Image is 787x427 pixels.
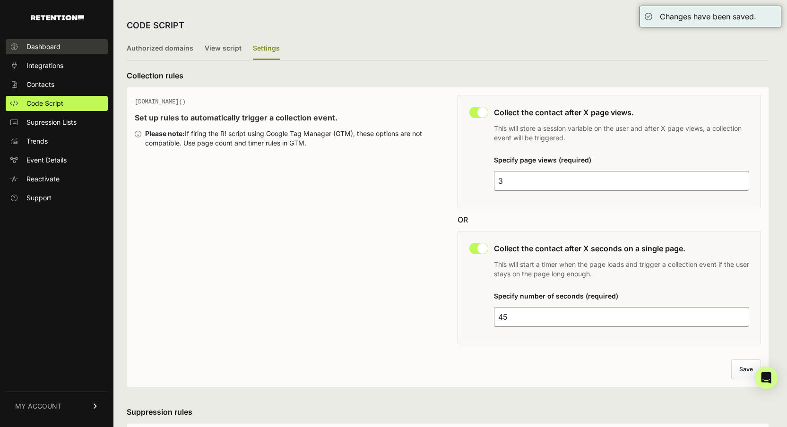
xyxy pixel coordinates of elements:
[253,38,280,60] label: Settings
[135,99,186,105] span: [DOMAIN_NAME]()
[127,70,769,81] h3: Collection rules
[6,58,108,73] a: Integrations
[6,134,108,149] a: Trends
[26,137,48,146] span: Trends
[494,292,618,300] label: Specify number of seconds (required)
[145,129,185,137] strong: Please note:
[494,156,591,164] label: Specify page views (required)
[31,15,84,20] img: Retention.com
[15,401,61,411] span: MY ACCOUNT
[6,171,108,187] a: Reactivate
[127,19,184,32] h2: CODE SCRIPT
[6,190,108,205] a: Support
[135,113,337,122] strong: Set up rules to automatically trigger a collection event.
[458,214,761,225] div: OR
[494,307,750,327] input: 25
[127,38,193,60] label: Authorized domains
[127,406,769,418] h3: Suppression rules
[731,359,761,379] button: Save
[755,367,778,389] div: Open Intercom Messenger
[6,392,108,420] a: MY ACCOUNT
[494,243,750,254] h3: Collect the contact after X seconds on a single page.
[26,42,61,51] span: Dashboard
[26,155,67,165] span: Event Details
[494,171,750,191] input: 4
[494,260,750,279] p: This will start a timer when the page loads and trigger a collection event if the user stays on t...
[6,115,108,130] a: Supression Lists
[205,38,242,60] label: View script
[660,11,756,22] div: Changes have been saved.
[6,39,108,54] a: Dashboard
[494,124,750,143] p: This will store a session variable on the user and after X page views, a collection event will be...
[6,77,108,92] a: Contacts
[26,193,52,203] span: Support
[26,61,63,70] span: Integrations
[26,174,60,184] span: Reactivate
[6,153,108,168] a: Event Details
[145,129,439,148] div: If firing the R! script using Google Tag Manager (GTM), these options are not compatible. Use pag...
[26,99,63,108] span: Code Script
[6,96,108,111] a: Code Script
[26,118,77,127] span: Supression Lists
[494,107,750,118] h3: Collect the contact after X page views.
[26,80,54,89] span: Contacts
